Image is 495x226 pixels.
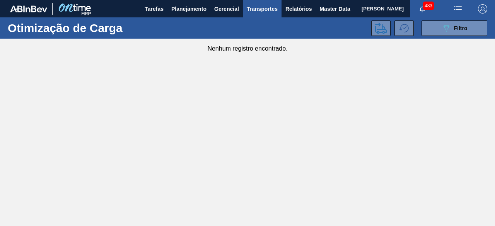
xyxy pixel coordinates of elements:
[423,2,434,10] span: 483
[319,4,350,14] span: Master Data
[454,25,468,31] span: Filtro
[478,4,487,14] img: Logout
[285,4,312,14] span: Relatórios
[371,20,394,36] div: Enviar para Transportes
[247,4,278,14] span: Transportes
[10,5,47,12] img: TNhmsLtSVTkK8tSr43FrP2fwEKptu5GPRR3wAAAABJRU5ErkJggg==
[453,4,463,14] img: userActions
[8,24,136,32] h1: Otimização de Carga
[410,3,435,14] button: Notificações
[394,20,418,36] div: Alterar para histórico
[171,4,207,14] span: Planejamento
[422,20,487,36] button: Filtro
[145,4,164,14] span: Tarefas
[207,45,287,52] div: Nenhum registro encontrado.
[214,4,239,14] span: Gerencial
